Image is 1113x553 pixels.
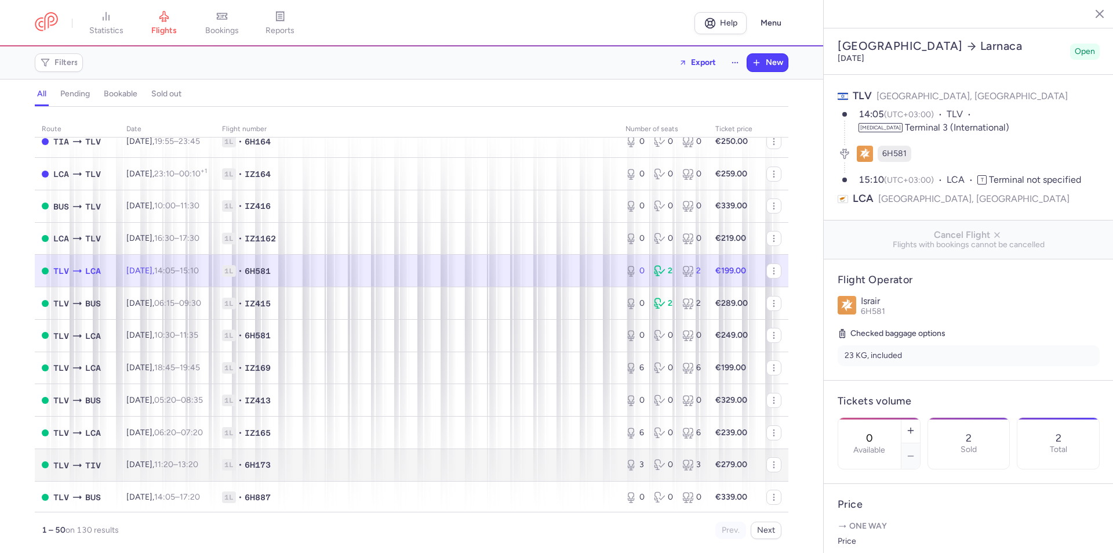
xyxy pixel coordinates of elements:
div: 0 [682,491,701,503]
span: [DATE], [126,169,207,179]
span: 6H581 [882,148,907,160]
strong: €329.00 [715,395,747,405]
span: Terminal 3 (International) [905,122,1009,133]
strong: €339.00 [715,201,747,211]
strong: €289.00 [715,298,748,308]
span: 1L [222,136,236,147]
span: 6H164 [245,136,271,147]
h4: Price [838,498,1100,511]
span: TLV [53,330,69,342]
h2: [GEOGRAPHIC_DATA] Larnaca [838,39,1065,53]
span: • [238,298,242,309]
time: 14:05 [154,492,175,502]
span: • [238,233,242,244]
div: 2 [682,265,701,277]
span: • [238,168,242,180]
div: 3 [625,459,645,471]
div: 0 [682,330,701,341]
strong: €259.00 [715,169,747,179]
span: 6H581 [245,330,271,341]
time: 09:30 [179,298,201,308]
span: BUS [85,297,101,310]
span: TLV [85,168,101,180]
span: 1L [222,265,236,277]
span: [DATE], [126,492,200,502]
span: • [238,200,242,212]
span: TLV [53,297,69,310]
strong: €239.00 [715,428,747,438]
span: TLV [85,232,101,245]
span: LCA [947,174,977,187]
div: 0 [654,362,673,374]
p: Total [1050,445,1067,454]
time: 16:30 [154,233,174,243]
strong: €219.00 [715,233,746,243]
h4: Tickets volume [838,395,1100,408]
div: 0 [625,233,645,244]
div: 0 [625,200,645,212]
time: 19:45 [180,363,200,373]
div: 6 [682,427,701,439]
span: [DATE], [126,428,203,438]
strong: €249.00 [715,330,748,340]
span: TIA [53,135,69,148]
span: TLV [53,265,69,277]
span: 6H581 [861,306,885,316]
h4: pending [60,89,90,99]
span: [MEDICAL_DATA] [859,123,903,132]
span: 1L [222,395,236,406]
span: 1L [222,330,236,341]
span: LCA [53,232,69,245]
span: New [766,58,783,67]
time: 23:45 [179,136,200,146]
span: statistics [89,26,123,36]
span: 6H173 [245,459,271,471]
span: TLV [853,89,872,102]
span: BUS [53,200,69,213]
time: 15:10 [859,174,884,185]
span: BUS [85,491,101,504]
time: 15:10 [180,266,199,276]
time: 08:35 [181,395,203,405]
span: (UTC+03:00) [884,110,934,120]
div: 0 [625,395,645,406]
button: New [747,54,788,71]
div: 0 [625,136,645,147]
time: 07:20 [181,428,203,438]
strong: €279.00 [715,460,747,469]
span: IZ416 [245,200,271,212]
button: Filters [35,54,82,71]
div: 0 [654,168,673,180]
span: bookings [205,26,239,36]
h4: sold out [151,89,181,99]
span: 1L [222,491,236,503]
div: 0 [625,298,645,309]
th: route [35,121,119,138]
span: TLV [947,108,976,121]
span: Terminal not specified [989,174,1081,185]
span: – [154,201,199,211]
time: 14:05 [859,109,884,120]
button: Export [671,53,723,72]
span: Cancel Flight [833,230,1104,240]
sup: +1 [201,167,207,175]
span: reports [265,26,294,36]
span: T [977,175,987,185]
span: – [154,460,198,469]
div: 6 [682,362,701,374]
span: LCA [53,168,69,180]
span: [DATE], [126,233,199,243]
span: • [238,459,242,471]
span: IZ1162 [245,233,276,244]
time: 11:35 [180,330,198,340]
span: Export [691,58,716,67]
span: Filters [54,58,78,67]
div: 0 [654,233,673,244]
span: – [154,169,207,179]
span: Open [1075,46,1095,57]
span: – [154,136,200,146]
span: – [154,428,203,438]
span: IZ165 [245,427,271,439]
span: TIV [85,459,101,472]
div: 2 [654,298,673,309]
